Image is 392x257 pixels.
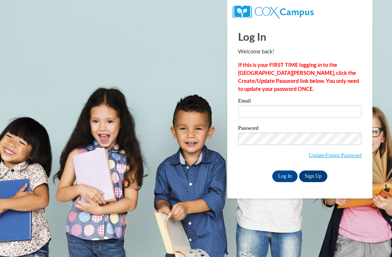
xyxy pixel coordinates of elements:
label: Password [238,125,362,133]
label: Email [238,98,362,105]
p: Welcome back! [238,48,362,56]
input: Log In [272,170,298,182]
strong: If this is your FIRST TIME logging in to the [GEOGRAPHIC_DATA][PERSON_NAME], click the Create/Upd... [238,62,359,92]
h1: Log In [238,29,362,44]
img: COX Campus [233,5,314,19]
a: Update/Forgot Password [309,152,362,158]
a: Sign Up [299,170,327,182]
a: COX Campus [233,8,314,15]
